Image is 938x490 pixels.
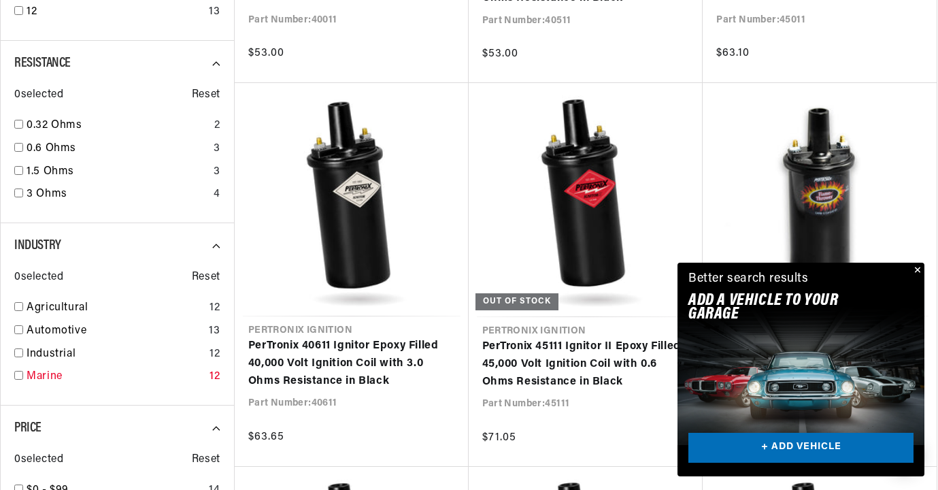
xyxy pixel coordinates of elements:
span: Industry [14,239,61,252]
button: Close [908,263,924,279]
a: PerTronix 45111 Ignitor II Epoxy Filled 45,000 Volt Ignition Coil with 0.6 Ohms Resistance in Black [482,338,690,391]
a: PerTronix 40611 Ignitor Epoxy Filled 40,000 Volt Ignition Coil with 3.0 Ohms Resistance in Black [248,338,455,390]
span: Reset [192,269,220,287]
div: 12 [210,368,220,386]
span: Price [14,421,41,435]
span: 0 selected [14,451,63,469]
span: 0 selected [14,86,63,104]
span: Reset [192,86,220,104]
a: Automotive [27,323,203,340]
div: 12 [210,346,220,363]
a: 0.32 Ohms [27,117,209,135]
a: 0.6 Ohms [27,140,208,158]
span: Reset [192,451,220,469]
a: Agricultural [27,299,204,317]
div: 12 [210,299,220,317]
a: 12 [27,3,203,21]
div: 3 [214,140,220,158]
div: 3 [214,163,220,181]
div: 2 [214,117,220,135]
div: Better search results [688,269,809,289]
a: 3 Ohms [27,186,208,203]
a: + ADD VEHICLE [688,433,914,463]
a: Marine [27,368,204,386]
span: 0 selected [14,269,63,287]
div: 4 [214,186,220,203]
a: 1.5 Ohms [27,163,208,181]
div: 13 [209,323,220,340]
div: 13 [209,3,220,21]
a: Industrial [27,346,204,363]
span: Resistance [14,56,71,70]
h2: Add A VEHICLE to your garage [688,294,880,322]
